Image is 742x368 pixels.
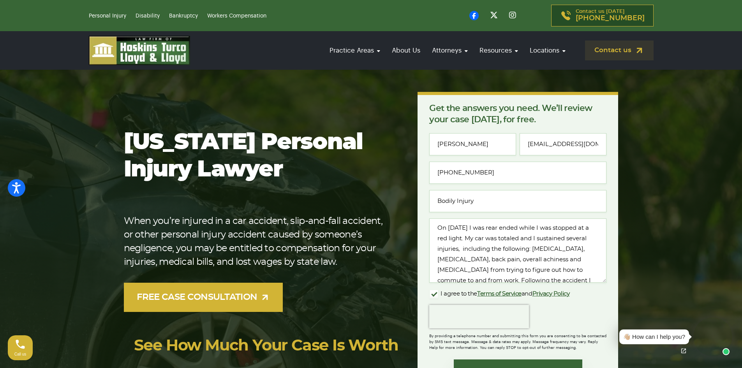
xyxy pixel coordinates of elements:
h1: [US_STATE] Personal Injury Lawyer [124,129,393,183]
a: See How Much Your Case Is Worth [134,338,398,354]
img: arrow-up-right-light.svg [260,292,270,302]
span: [PHONE_NUMBER] [576,14,645,22]
p: When you’re injured in a car accident, slip-and-fall accident, or other personal injury accident ... [124,215,393,269]
a: Contact us [585,40,654,60]
img: logo [89,36,190,65]
a: Open chat [675,343,692,359]
a: Attorneys [428,39,472,62]
input: Full Name [429,133,516,155]
input: Email* [520,133,606,155]
a: Workers Compensation [207,13,266,19]
span: Call us [14,352,26,356]
label: I agree to the and [429,289,569,299]
iframe: reCAPTCHA [429,305,529,328]
a: Locations [526,39,569,62]
a: Privacy Policy [532,291,570,297]
a: Bankruptcy [169,13,198,19]
p: Contact us [DATE] [576,9,645,22]
input: Type of case or question [429,190,606,212]
a: Resources [476,39,522,62]
input: Phone* [429,162,606,184]
a: Terms of Service [477,291,522,297]
a: Contact us [DATE][PHONE_NUMBER] [551,5,654,26]
p: Get the answers you need. We’ll review your case [DATE], for free. [429,103,606,125]
a: Disability [136,13,160,19]
div: By providing a telephone number and submitting this form you are consenting to be contacted by SM... [429,328,606,351]
a: About Us [388,39,424,62]
a: Personal Injury [89,13,126,19]
a: Practice Areas [326,39,384,62]
div: 👋🏼 How can I help you? [623,333,685,342]
a: FREE CASE CONSULTATION [124,283,283,312]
